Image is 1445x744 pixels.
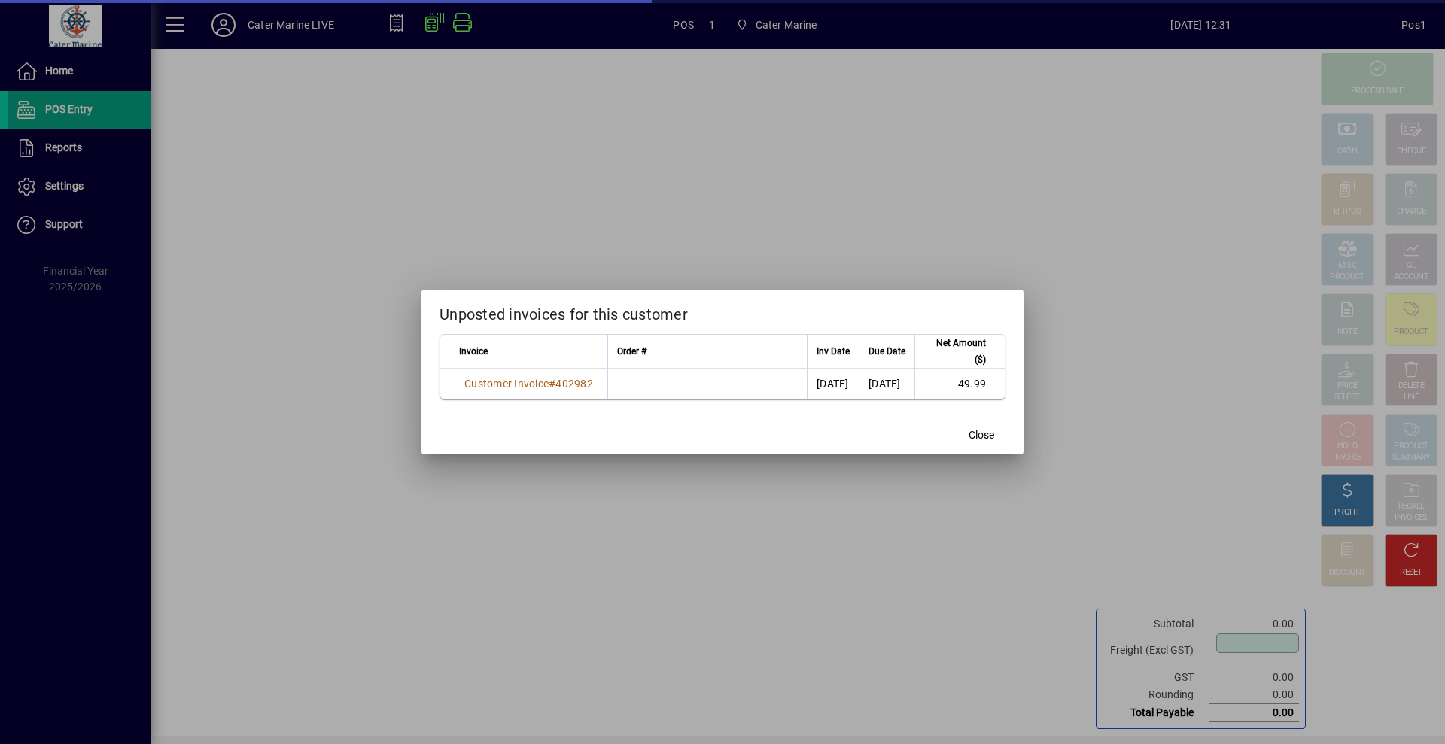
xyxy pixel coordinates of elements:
[421,290,1024,333] h2: Unposted invoices for this customer
[617,343,646,360] span: Order #
[459,343,488,360] span: Invoice
[957,421,1005,448] button: Close
[969,427,994,443] span: Close
[924,335,986,368] span: Net Amount ($)
[914,369,1005,399] td: 49.99
[555,378,593,390] span: 402982
[859,369,914,399] td: [DATE]
[817,343,850,360] span: Inv Date
[549,378,555,390] span: #
[807,369,859,399] td: [DATE]
[464,378,549,390] span: Customer Invoice
[869,343,905,360] span: Due Date
[459,375,598,392] a: Customer Invoice#402982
